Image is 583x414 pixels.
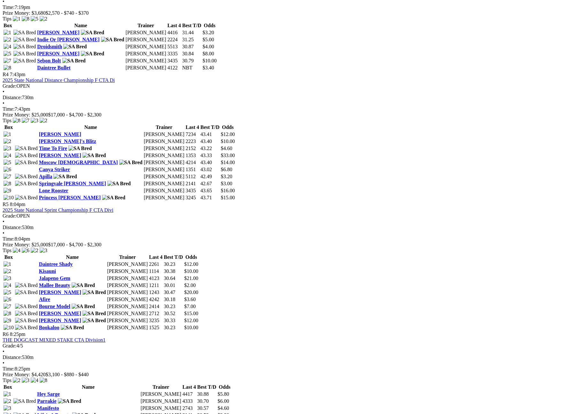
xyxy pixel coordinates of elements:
[119,160,143,165] img: SA Bred
[15,290,38,295] img: SA Bred
[185,138,199,145] td: 2223
[39,160,118,165] a: Moscow [DEMOGRAPHIC_DATA]
[72,304,95,309] img: SA Bred
[82,153,106,158] img: SA Bred
[167,36,181,43] td: 2224
[4,311,11,316] img: 8
[184,290,198,295] span: $20.00
[4,283,11,288] img: 4
[3,343,580,349] div: 4/5
[3,236,580,242] div: 8:04pm
[22,16,29,22] img: 8
[15,181,38,187] img: SA Bred
[164,282,183,289] td: 30.01
[39,167,70,172] a: Canya Striker
[144,131,185,138] td: [PERSON_NAME]
[15,304,38,309] img: SA Bred
[203,51,214,56] span: $8.00
[184,275,198,281] span: $21.00
[149,275,163,282] td: 4123
[221,139,235,144] span: $10.00
[3,16,12,21] span: Tips
[4,65,11,71] img: 8
[107,268,148,275] td: [PERSON_NAME]
[3,10,580,16] div: Prize Money: $3,680
[3,202,9,207] span: R5
[184,254,198,260] th: Odds
[185,187,199,194] td: 3435
[184,311,198,316] span: $15.00
[4,261,11,267] img: 1
[221,146,232,151] span: $4.60
[3,213,17,219] span: Grade:
[3,219,4,224] span: •
[197,398,217,404] td: 30.70
[4,384,12,390] span: Box
[149,268,163,275] td: 1114
[3,343,17,348] span: Grade:
[22,248,29,253] img: 6
[4,160,11,165] img: 5
[3,225,22,230] span: Distance:
[107,324,148,331] td: [PERSON_NAME]
[144,187,185,194] td: [PERSON_NAME]
[107,282,148,289] td: [PERSON_NAME]
[182,51,202,57] td: 30.84
[164,317,183,324] td: 30.33
[72,283,95,288] img: SA Bred
[58,398,81,404] img: SA Bred
[140,391,182,397] td: [PERSON_NAME]
[10,72,26,77] span: 7:43pm
[185,173,199,180] td: 5112
[182,58,202,64] td: 30.79
[4,139,11,144] img: 2
[182,384,196,390] th: Last 4
[3,106,580,112] div: 7:43pm
[182,398,196,404] td: 4333
[140,398,182,404] td: [PERSON_NAME]
[37,44,62,49] a: Droidsmith
[13,51,36,57] img: SA Bred
[4,30,11,36] img: 1
[13,44,36,50] img: SA Bred
[37,30,79,35] a: [PERSON_NAME]
[15,146,38,151] img: SA Bred
[82,318,106,323] img: SA Bred
[164,254,183,260] th: Best T/D
[164,303,183,310] td: 30.23
[13,37,36,43] img: SA Bred
[221,124,235,131] th: Odds
[39,188,68,193] a: Lone Rooster
[3,118,12,123] span: Tips
[3,213,580,219] div: OPEN
[125,44,167,50] td: [PERSON_NAME]
[200,131,220,138] td: 43.41
[4,146,11,151] img: 3
[39,283,70,288] a: Mallee Beauty
[200,152,220,159] td: 43.33
[39,325,59,330] a: Bookaloo
[4,195,14,201] img: 10
[39,139,96,144] a: [PERSON_NAME]'s Blitz
[167,51,181,57] td: 3335
[182,44,202,50] td: 30.87
[164,296,183,303] td: 30.18
[182,391,196,397] td: 4417
[3,366,15,371] span: Time:
[15,160,38,165] img: SA Bred
[4,254,13,260] span: Box
[4,58,11,64] img: 7
[149,254,163,260] th: Last 4
[185,195,199,201] td: 3245
[125,51,167,57] td: [PERSON_NAME]
[13,398,36,404] img: SA Bred
[149,282,163,289] td: 1211
[144,166,185,173] td: [PERSON_NAME]
[15,283,38,288] img: SA Bred
[184,283,196,288] span: $2.00
[167,58,181,64] td: 3435
[203,37,214,42] span: $5.00
[37,391,60,397] a: Hey Sarge
[149,303,163,310] td: 2414
[107,275,148,282] td: [PERSON_NAME]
